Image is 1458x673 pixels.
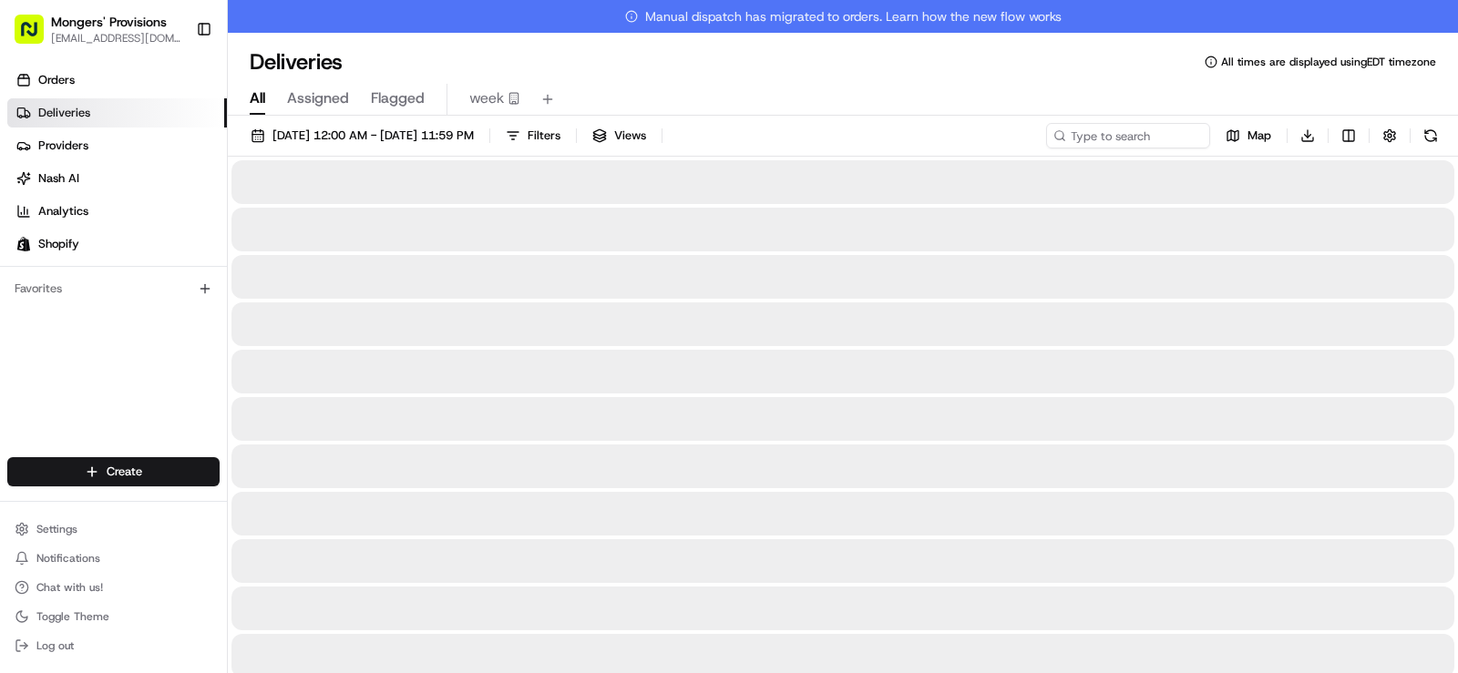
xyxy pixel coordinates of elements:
input: Type to search [1046,123,1210,148]
span: Notifications [36,551,100,566]
a: Shopify [7,229,227,259]
span: Map [1248,127,1271,144]
div: Favorites [7,274,220,303]
span: Flagged [371,87,425,109]
button: Views [584,123,654,148]
button: [EMAIL_ADDRESS][DOMAIN_NAME] [51,31,181,46]
span: Orders [38,72,75,88]
span: All times are displayed using EDT timezone [1221,55,1436,69]
span: Chat with us! [36,580,103,595]
span: Settings [36,522,77,536]
button: Notifications [7,546,220,571]
button: [DATE] 12:00 AM - [DATE] 11:59 PM [242,123,482,148]
h1: Deliveries [250,47,343,76]
img: Shopify logo [16,237,31,251]
button: Refresh [1418,123,1443,148]
span: Assigned [287,87,349,109]
a: Deliveries [7,98,227,127]
span: Views [614,127,646,144]
span: Toggle Theme [36,609,109,624]
a: Providers [7,131,227,160]
a: Orders [7,66,227,95]
span: [DATE] 12:00 AM - [DATE] 11:59 PM [272,127,474,144]
span: Deliveries [38,105,90,121]
button: Log out [7,633,220,658]
a: Nash AI [7,164,227,193]
span: Create [107,464,142,480]
button: Chat with us! [7,575,220,600]
button: Settings [7,516,220,542]
button: Map [1217,123,1279,148]
span: Analytics [38,203,88,219]
span: Shopify [38,236,79,252]
button: Mongers' Provisions [51,13,167,31]
button: Mongers' Provisions[EMAIL_ADDRESS][DOMAIN_NAME] [7,7,189,51]
button: Filters [498,123,569,148]
span: All [250,87,265,109]
span: Nash AI [38,170,79,187]
button: Toggle Theme [7,604,220,629]
span: week [469,87,504,109]
a: Analytics [7,197,227,226]
span: Manual dispatch has migrated to orders. Learn how the new flow works [625,7,1062,25]
span: Filters [528,127,560,144]
span: Providers [38,138,88,154]
span: Log out [36,638,74,653]
button: Create [7,457,220,486]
